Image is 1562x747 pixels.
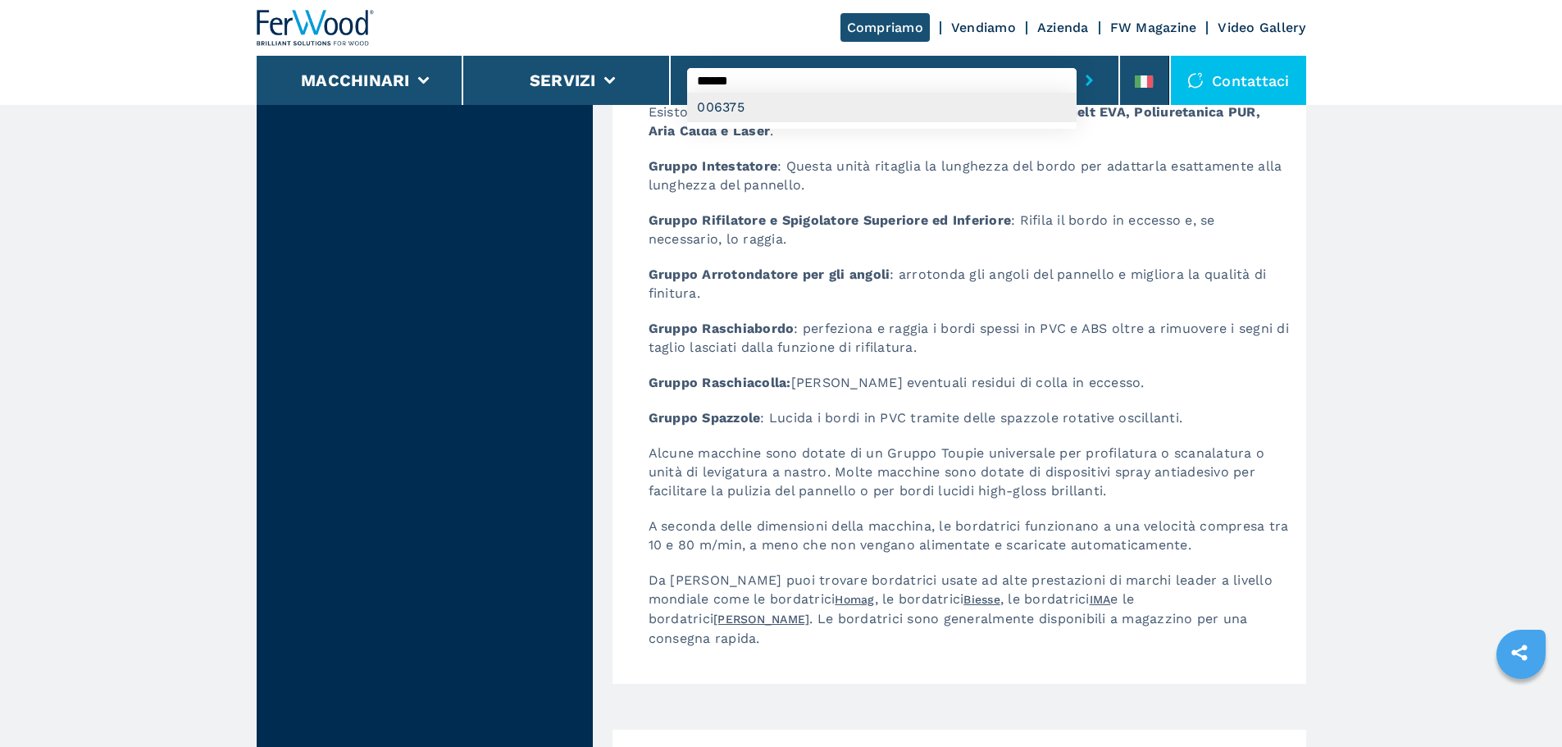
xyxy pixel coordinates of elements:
[301,71,410,90] button: Macchinari
[1110,20,1197,35] a: FW Magazine
[1187,72,1204,89] img: Contattaci
[1499,632,1540,673] a: sharethis
[1171,56,1306,105] div: Contattaci
[632,319,1306,373] p: : perfeziona e raggia i bordi spessi in PVC e ABS oltre a rimuovere i segni di taglio lasciati da...
[963,593,1000,606] a: Biesse
[632,444,1306,517] p: Alcune macchine sono dotate di un Gruppo Toupie universale per profilatura o scanalatura o unità ...
[835,593,874,606] a: Homag
[713,613,809,626] a: [PERSON_NAME]
[632,408,1306,444] p: : Lucida i bordi in PVC tramite delle spazzole rotative oscillanti.
[1090,593,1111,606] a: IMA
[840,13,930,42] a: Compriamo
[1218,20,1305,35] a: Video Gallery
[530,71,596,90] button: Servizi
[649,158,778,174] strong: Gruppo Intestatore
[687,93,1077,122] div: 006375
[1492,673,1550,735] iframe: Chat
[632,211,1306,265] p: : Rifila il bordo in eccesso e, se necessario, lo raggia.
[649,410,761,426] strong: Gruppo Spazzole
[649,375,791,390] strong: Gruppo Raschiacolla:
[649,321,795,336] strong: Gruppo Raschiabordo
[632,517,1306,571] p: A seconda delle dimensioni della macchina, le bordatrici funzionano a una velocità compresa tra 1...
[632,102,1306,157] p: Esistono quattro tipi di incollaggio per la bordatura, tra cui .
[1037,20,1089,35] a: Azienda
[649,212,1012,228] strong: Gruppo Rifilatore e Spigolatore Superiore ed Inferiore
[632,265,1306,319] p: : arrotonda gli angoli del pannello e migliora la qualità di finitura.
[951,20,1016,35] a: Vendiamo
[257,10,375,46] img: Ferwood
[649,266,890,282] strong: Gruppo Arrotondatore per gli angoli
[632,373,1306,408] p: [PERSON_NAME] eventuali residui di colla in eccesso.
[632,571,1306,664] p: Da [PERSON_NAME] puoi trovare bordatrici usate ad alte prestazioni di marchi leader a livello mon...
[1077,61,1102,99] button: submit-button
[632,157,1306,211] p: : Questa unità ritaglia la lunghezza del bordo per adattarla esattamente alla lunghezza del panne...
